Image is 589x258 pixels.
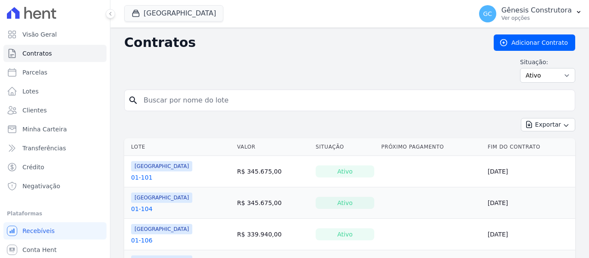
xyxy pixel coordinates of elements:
td: R$ 339.940,00 [234,219,312,250]
span: [GEOGRAPHIC_DATA] [131,193,192,203]
span: Clientes [22,106,47,115]
span: Visão Geral [22,30,57,39]
a: Clientes [3,102,107,119]
span: [GEOGRAPHIC_DATA] [131,161,192,171]
a: Negativação [3,177,107,195]
td: R$ 345.675,00 [234,156,312,187]
a: Visão Geral [3,26,107,43]
a: 01-106 [131,236,153,245]
span: Contratos [22,49,52,58]
span: Conta Hent [22,246,56,254]
th: Valor [234,138,312,156]
a: Transferências [3,140,107,157]
div: Ativo [316,197,374,209]
a: 01-101 [131,173,153,182]
span: Crédito [22,163,44,171]
span: Lotes [22,87,39,96]
td: [DATE] [484,219,575,250]
th: Situação [312,138,378,156]
a: Lotes [3,83,107,100]
h2: Contratos [124,35,480,50]
td: R$ 345.675,00 [234,187,312,219]
span: Recebíveis [22,227,55,235]
a: Crédito [3,159,107,176]
span: Transferências [22,144,66,152]
a: Recebíveis [3,222,107,239]
th: Lote [124,138,234,156]
th: Fim do Contrato [484,138,575,156]
a: Minha Carteira [3,121,107,138]
div: Ativo [316,165,374,177]
button: [GEOGRAPHIC_DATA] [124,5,223,22]
th: Próximo Pagamento [378,138,484,156]
input: Buscar por nome do lote [138,92,571,109]
a: Parcelas [3,64,107,81]
span: Negativação [22,182,60,190]
span: Parcelas [22,68,47,77]
button: Exportar [521,118,575,131]
td: [DATE] [484,156,575,187]
div: Plataformas [7,208,103,219]
p: Gênesis Construtora [501,6,572,15]
span: [GEOGRAPHIC_DATA] [131,224,192,234]
button: GC Gênesis Construtora Ver opções [472,2,589,26]
span: GC [483,11,492,17]
td: [DATE] [484,187,575,219]
p: Ver opções [501,15,572,22]
i: search [128,95,138,106]
a: Contratos [3,45,107,62]
span: Minha Carteira [22,125,67,134]
div: Ativo [316,228,374,240]
label: Situação: [520,58,575,66]
a: 01-104 [131,205,153,213]
a: Adicionar Contrato [494,34,575,51]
